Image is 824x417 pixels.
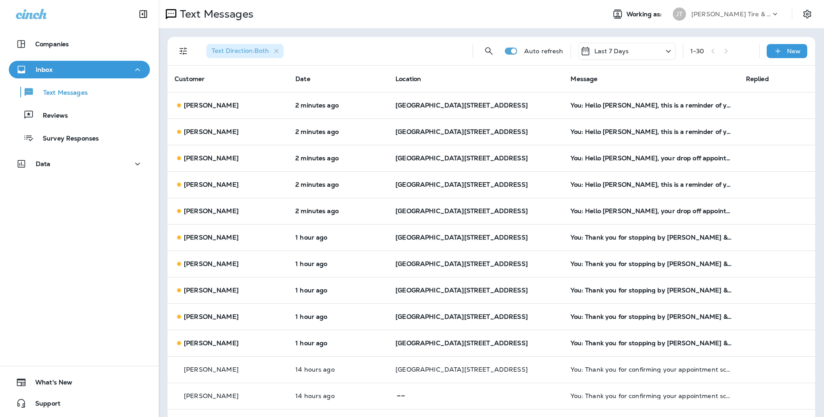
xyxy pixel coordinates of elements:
[570,260,731,267] div: You: Thank you for stopping by Jensen Tire & Auto - South 144th Street. Please take 30 seconds to...
[570,75,597,83] span: Message
[570,287,731,294] div: You: Thank you for stopping by Jensen Tire & Auto - South 144th Street. Please take 30 seconds to...
[524,48,563,55] p: Auto refresh
[395,260,528,268] span: [GEOGRAPHIC_DATA][STREET_ADDRESS]
[295,102,381,109] p: Oct 15, 2025 09:02 AM
[184,392,239,399] p: [PERSON_NAME]
[295,313,381,320] p: Oct 15, 2025 08:02 AM
[36,66,52,73] p: Inbox
[176,7,254,21] p: Text Messages
[570,234,731,241] div: You: Thank you for stopping by Jensen Tire & Auto - South 144th Street. Please take 30 seconds to...
[799,6,815,22] button: Settings
[26,379,72,389] span: What's New
[395,181,528,188] span: [GEOGRAPHIC_DATA][STREET_ADDRESS]
[295,207,381,214] p: Oct 15, 2025 09:02 AM
[570,155,731,162] div: You: Hello Terry, your drop off appointment at Jensen Tire & Auto is tomorrow. Reschedule? Call +...
[395,313,528,321] span: [GEOGRAPHIC_DATA][STREET_ADDRESS]
[26,400,60,410] span: Support
[175,75,205,83] span: Customer
[9,395,150,412] button: Support
[395,128,528,136] span: [GEOGRAPHIC_DATA][STREET_ADDRESS]
[184,128,239,135] p: [PERSON_NAME]
[480,42,498,60] button: Search Messages
[787,48,801,55] p: New
[570,128,731,135] div: You: Hello Macey, this is a reminder of your scheduled appointment set for 10/16/2025 8:30 AM at ...
[9,83,150,101] button: Text Messages
[295,234,381,241] p: Oct 15, 2025 08:02 AM
[395,365,528,373] span: [GEOGRAPHIC_DATA][STREET_ADDRESS]
[395,233,528,241] span: [GEOGRAPHIC_DATA][STREET_ADDRESS]
[295,340,381,347] p: Oct 15, 2025 08:02 AM
[594,48,629,55] p: Last 7 Days
[395,101,528,109] span: [GEOGRAPHIC_DATA][STREET_ADDRESS]
[395,75,421,83] span: Location
[570,181,731,188] div: You: Hello Debbie, this is a reminder of your scheduled appointment set for 10/16/2025 8:00 AM at...
[9,61,150,78] button: Inbox
[184,234,239,241] p: [PERSON_NAME]
[206,44,283,58] div: Text Direction:Both
[184,102,239,109] p: [PERSON_NAME]
[34,135,99,143] p: Survey Responses
[295,287,381,294] p: Oct 15, 2025 08:02 AM
[570,313,731,320] div: You: Thank you for stopping by Jensen Tire & Auto - South 144th Street. Please take 30 seconds to...
[184,260,239,267] p: [PERSON_NAME]
[295,392,381,399] p: Oct 14, 2025 06:15 PM
[36,160,51,167] p: Data
[570,366,731,373] div: You: Thank you for confirming your appointment scheduled for 10/15/2025 1:00 PM with South 144th ...
[131,5,156,23] button: Collapse Sidebar
[691,11,771,18] p: [PERSON_NAME] Tire & Auto
[212,47,269,55] span: Text Direction : Both
[570,392,731,399] div: You: Thank you for confirming your appointment scheduled for 10/15/2025 1:30 PM with Bellevue. We...
[9,155,150,173] button: Data
[9,106,150,124] button: Reviews
[673,7,686,21] div: JT
[295,260,381,267] p: Oct 15, 2025 08:02 AM
[35,41,69,48] p: Companies
[295,75,310,83] span: Date
[175,42,192,60] button: Filters
[184,340,239,347] p: [PERSON_NAME]
[295,155,381,162] p: Oct 15, 2025 09:02 AM
[34,89,88,97] p: Text Messages
[395,207,528,215] span: [GEOGRAPHIC_DATA][STREET_ADDRESS]
[9,129,150,147] button: Survey Responses
[746,75,769,83] span: Replied
[295,181,381,188] p: Oct 15, 2025 09:02 AM
[690,48,705,55] div: 1 - 30
[570,207,731,214] div: You: Hello Brian, your drop off appointment at Jensen Tire & Auto is tomorrow. Reschedule? Call +...
[395,286,528,294] span: [GEOGRAPHIC_DATA][STREET_ADDRESS]
[626,11,664,18] span: Working as:
[34,112,68,120] p: Reviews
[184,313,239,320] p: [PERSON_NAME]
[184,181,239,188] p: [PERSON_NAME]
[570,340,731,347] div: You: Thank you for stopping by Jensen Tire & Auto - South 144th Street. Please take 30 seconds to...
[184,207,239,214] p: [PERSON_NAME]
[9,373,150,391] button: What's New
[184,366,239,373] p: [PERSON_NAME]
[395,339,528,347] span: [GEOGRAPHIC_DATA][STREET_ADDRESS]
[395,154,528,162] span: [GEOGRAPHIC_DATA][STREET_ADDRESS]
[184,155,239,162] p: [PERSON_NAME]
[295,128,381,135] p: Oct 15, 2025 09:02 AM
[9,35,150,53] button: Companies
[295,366,381,373] p: Oct 14, 2025 06:34 PM
[184,287,239,294] p: [PERSON_NAME]
[570,102,731,109] div: You: Hello Steve, this is a reminder of your scheduled appointment set for 10/16/2025 9:00 AM at ...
